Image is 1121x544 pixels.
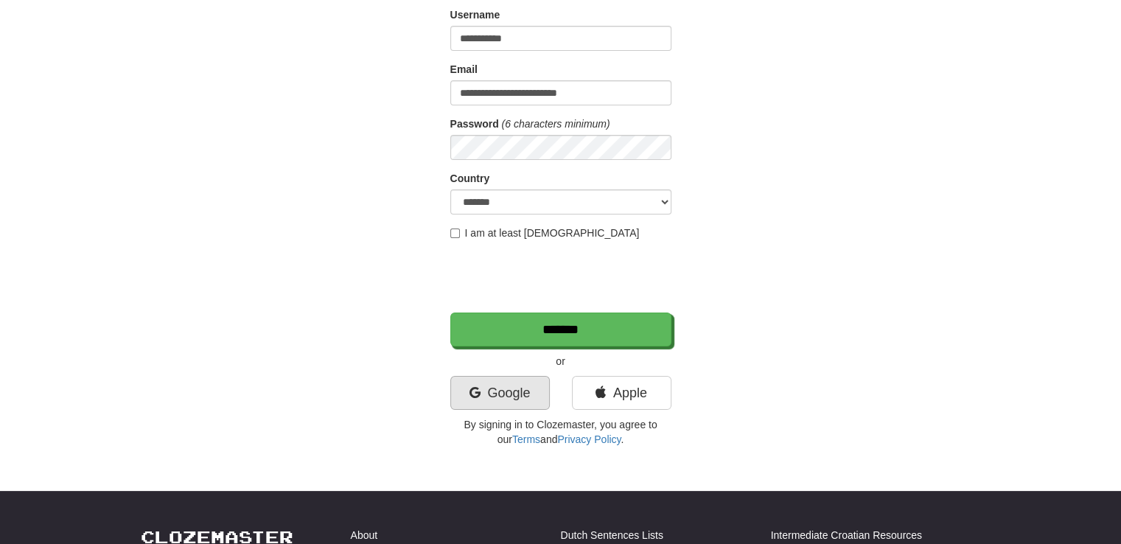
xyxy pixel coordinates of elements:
[450,248,674,305] iframe: reCAPTCHA
[450,229,460,238] input: I am at least [DEMOGRAPHIC_DATA]
[450,417,671,447] p: By signing in to Clozemaster, you agree to our and .
[450,171,490,186] label: Country
[557,433,621,445] a: Privacy Policy
[561,528,663,543] a: Dutch Sentences Lists
[351,528,378,543] a: About
[450,7,500,22] label: Username
[771,528,922,543] a: Intermediate Croatian Resources
[450,226,640,240] label: I am at least [DEMOGRAPHIC_DATA]
[502,118,610,130] em: (6 characters minimum)
[450,354,671,369] p: or
[512,433,540,445] a: Terms
[450,62,478,77] label: Email
[450,116,499,131] label: Password
[572,376,671,410] a: Apple
[450,376,550,410] a: Google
